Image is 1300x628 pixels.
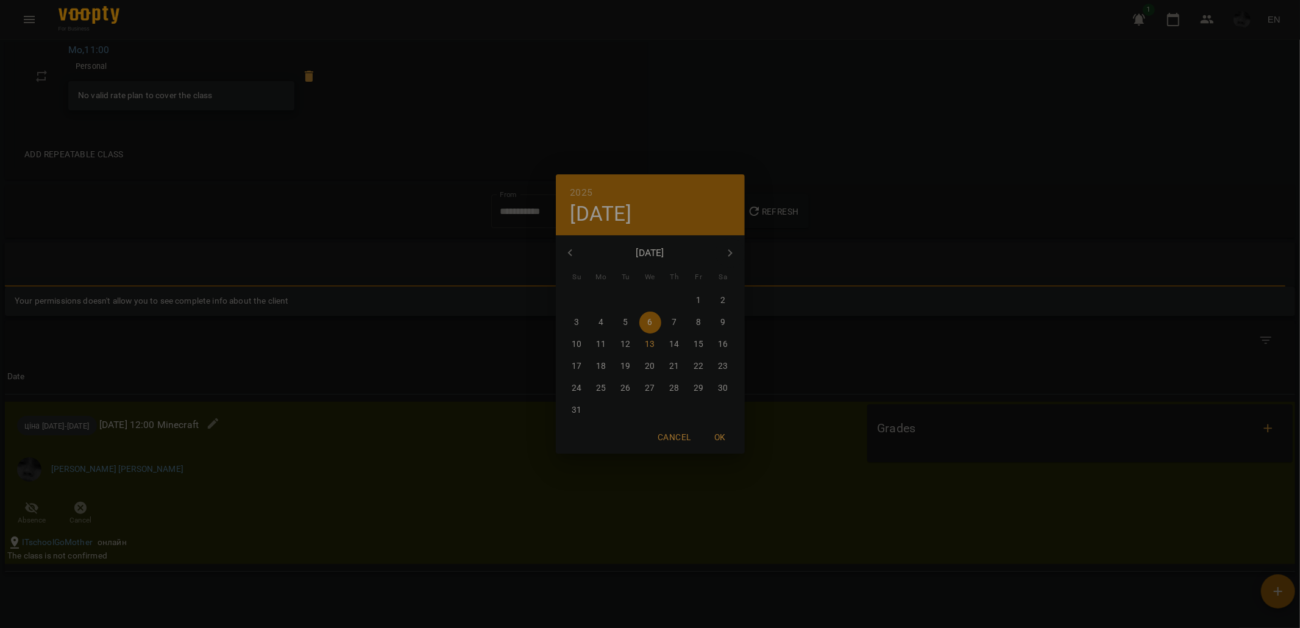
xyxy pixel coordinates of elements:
[712,290,734,312] button: 2
[701,426,740,448] button: OK
[694,338,703,351] p: 15
[639,312,661,334] button: 6
[615,312,637,334] button: 5
[688,290,710,312] button: 1
[591,271,613,284] span: Mo
[566,271,588,284] span: Su
[596,382,606,394] p: 25
[591,312,613,334] button: 4
[712,271,734,284] span: Sa
[566,334,588,355] button: 10
[574,316,579,329] p: 3
[615,355,637,377] button: 19
[596,338,606,351] p: 11
[664,312,686,334] button: 7
[620,382,630,394] p: 26
[718,382,728,394] p: 30
[615,377,637,399] button: 26
[572,382,581,394] p: 24
[669,360,679,373] p: 21
[712,355,734,377] button: 23
[591,334,613,355] button: 11
[669,382,679,394] p: 28
[653,426,695,448] button: Cancel
[572,404,581,416] p: 31
[584,246,716,260] p: [DATE]
[688,271,710,284] span: Fr
[720,294,725,307] p: 2
[694,382,703,394] p: 29
[620,360,630,373] p: 19
[672,316,677,329] p: 7
[645,338,655,351] p: 13
[664,355,686,377] button: 21
[639,271,661,284] span: We
[688,334,710,355] button: 15
[639,377,661,399] button: 27
[591,377,613,399] button: 25
[596,360,606,373] p: 18
[639,355,661,377] button: 20
[664,271,686,284] span: Th
[658,430,691,444] span: Cancel
[664,377,686,399] button: 28
[718,360,728,373] p: 23
[688,312,710,334] button: 8
[664,334,686,355] button: 14
[712,377,734,399] button: 30
[620,338,630,351] p: 12
[570,201,631,226] button: [DATE]
[615,334,637,355] button: 12
[645,360,655,373] p: 20
[688,355,710,377] button: 22
[566,399,588,421] button: 31
[623,316,628,329] p: 5
[688,377,710,399] button: 29
[647,316,652,329] p: 6
[718,338,728,351] p: 16
[712,312,734,334] button: 9
[591,355,613,377] button: 18
[566,377,588,399] button: 24
[706,430,735,444] span: OK
[566,312,588,334] button: 3
[696,316,701,329] p: 8
[669,338,679,351] p: 14
[645,382,655,394] p: 27
[712,334,734,355] button: 16
[639,334,661,355] button: 13
[570,184,593,201] button: 2025
[572,360,581,373] p: 17
[615,271,637,284] span: Tu
[694,360,703,373] p: 22
[572,338,581,351] p: 10
[598,316,603,329] p: 4
[696,294,701,307] p: 1
[566,355,588,377] button: 17
[720,316,725,329] p: 9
